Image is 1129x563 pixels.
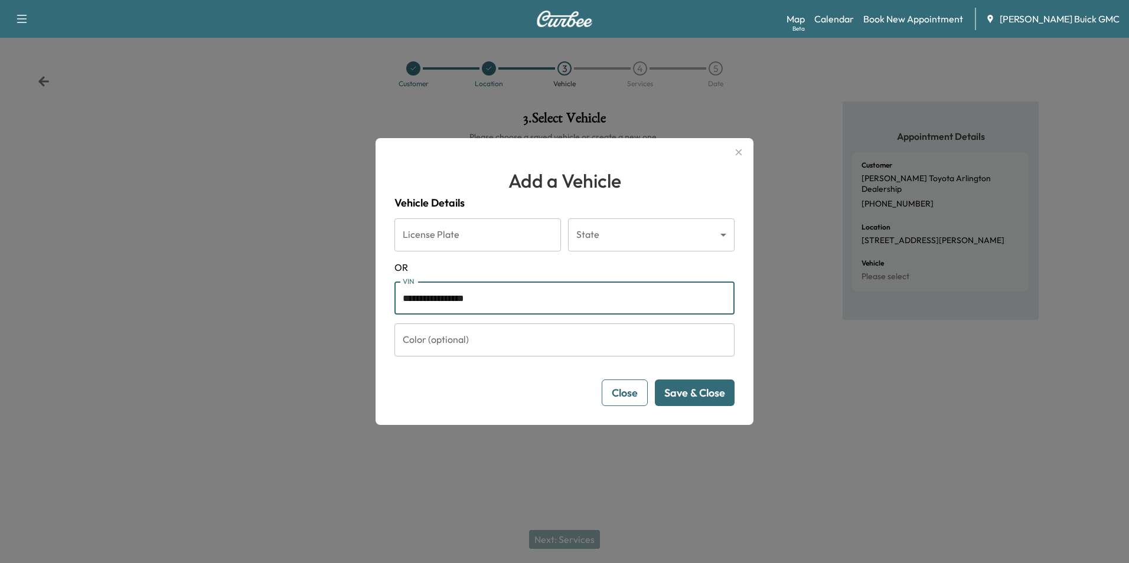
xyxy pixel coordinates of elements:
[787,12,805,26] a: MapBeta
[1000,12,1120,26] span: [PERSON_NAME] Buick GMC
[602,379,648,406] button: Close
[792,24,805,33] div: Beta
[814,12,854,26] a: Calendar
[394,260,735,274] span: OR
[394,195,735,211] h4: Vehicle Details
[655,379,735,406] button: Save & Close
[403,276,415,286] label: VIN
[394,166,735,195] h1: Add a Vehicle
[863,12,963,26] a: Book New Appointment
[536,11,593,27] img: Curbee Logo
